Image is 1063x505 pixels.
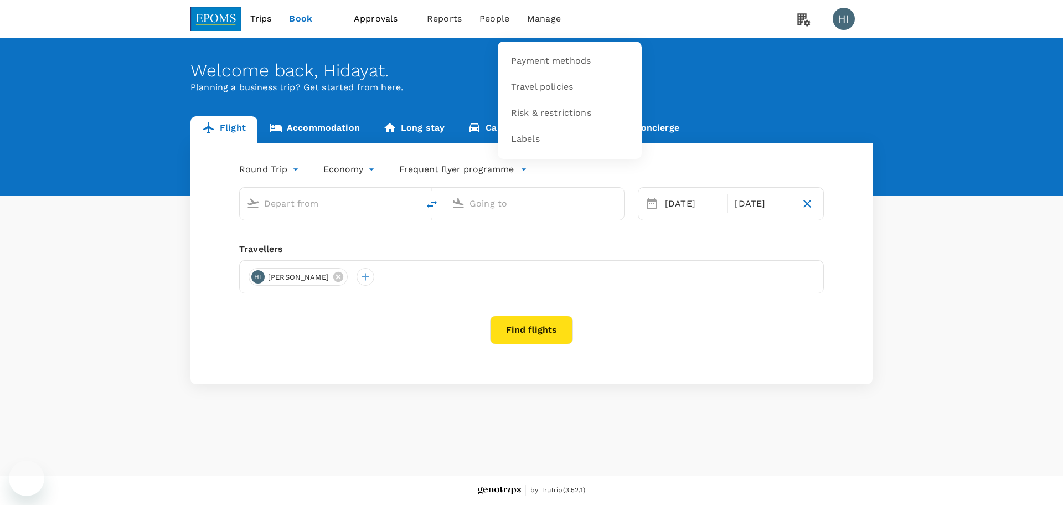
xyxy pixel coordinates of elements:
iframe: Button to launch messaging window [9,461,44,496]
a: Payment methods [504,48,635,74]
button: Frequent flyer programme [399,163,527,176]
span: [PERSON_NAME] [261,272,336,283]
span: Book [289,12,312,25]
div: [DATE] [730,193,795,215]
a: Long stay [371,116,456,143]
button: Find flights [490,316,573,344]
a: Labels [504,126,635,152]
div: [DATE] [660,193,725,215]
input: Depart from [264,195,395,212]
div: HI [833,8,855,30]
span: Payment methods [511,55,591,68]
span: Risk & restrictions [511,107,591,120]
div: Welcome back , Hidayat . [190,60,873,81]
span: Manage [527,12,561,25]
img: EPOMS SDN BHD [190,7,241,31]
div: Economy [323,161,377,178]
span: Labels [511,133,540,146]
button: Open [616,202,618,204]
span: by TruTrip ( 3.52.1 ) [530,485,585,496]
span: Approvals [354,12,409,25]
a: Car rental [456,116,542,143]
button: Open [411,202,413,204]
span: Reports [427,12,462,25]
div: Round Trip [239,161,301,178]
p: Frequent flyer programme [399,163,514,176]
a: Accommodation [257,116,371,143]
span: Travel policies [511,81,573,94]
span: Trips [250,12,272,25]
div: HI [251,270,265,284]
a: Travel policies [504,74,635,100]
span: People [479,12,509,25]
a: Concierge [605,116,690,143]
button: delete [419,191,445,218]
input: Going to [469,195,601,212]
div: Travellers [239,243,824,256]
a: Risk & restrictions [504,100,635,126]
img: Genotrips - EPOMS [478,487,521,495]
div: HI[PERSON_NAME] [249,268,348,286]
a: Flight [190,116,257,143]
p: Planning a business trip? Get started from here. [190,81,873,94]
